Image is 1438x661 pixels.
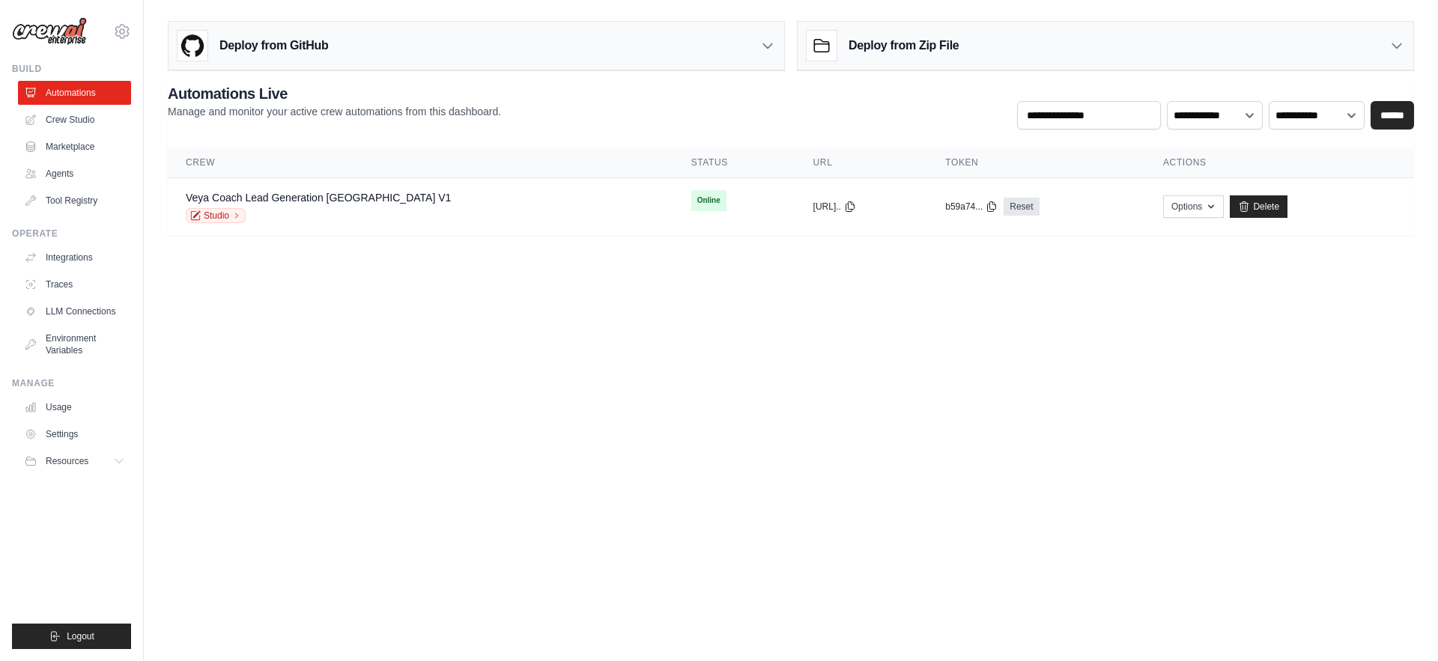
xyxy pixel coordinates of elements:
a: Traces [18,272,131,296]
a: LLM Connections [18,299,131,323]
h3: Deploy from GitHub [219,37,328,55]
h2: Automations Live [168,83,501,104]
th: Actions [1145,147,1414,178]
a: Integrations [18,246,131,269]
th: Token [927,147,1145,178]
th: Crew [168,147,673,178]
a: Settings [18,422,131,446]
a: Environment Variables [18,326,131,362]
button: Logout [12,624,131,649]
a: Usage [18,395,131,419]
th: Status [673,147,795,178]
p: Manage and monitor your active crew automations from this dashboard. [168,104,501,119]
a: Tool Registry [18,189,131,213]
img: GitHub Logo [178,31,207,61]
button: Options [1163,195,1224,218]
img: Logo [12,17,87,46]
a: Marketplace [18,135,131,159]
div: Manage [12,377,131,389]
button: b59a74... [945,201,998,213]
button: Resources [18,449,131,473]
h3: Deploy from Zip File [849,37,959,55]
span: Logout [67,630,94,642]
a: Agents [18,162,131,186]
a: Studio [186,208,246,223]
span: Online [691,190,726,211]
div: Build [12,63,131,75]
a: Delete [1230,195,1287,218]
a: Reset [1004,198,1039,216]
span: Resources [46,455,88,467]
a: Crew Studio [18,108,131,132]
div: Operate [12,228,131,240]
a: Automations [18,81,131,105]
a: Veya Coach Lead Generation [GEOGRAPHIC_DATA] V1 [186,192,451,204]
th: URL [795,147,928,178]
